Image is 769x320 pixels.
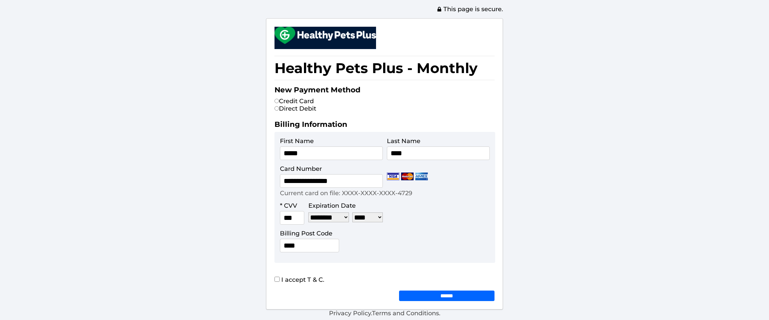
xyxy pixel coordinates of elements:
label: Card Number [280,165,322,173]
label: First Name [280,137,314,145]
label: Billing Post Code [280,230,332,237]
img: Mastercard [401,173,414,180]
h2: New Payment Method [274,85,495,97]
p: Current card on file: XXXX-XXXX-XXXX-4729 [280,189,412,197]
label: * CVV [280,202,297,209]
label: I accept T & C. [274,276,324,283]
input: Credit Card [274,99,279,103]
label: Expiration Date [308,202,356,209]
img: small.png [274,27,376,44]
h2: Billing Information [274,120,495,132]
input: I accept T & C. [274,277,280,282]
label: Last Name [387,137,420,145]
img: Visa [387,173,399,180]
label: Direct Debit [274,105,316,112]
img: Amex [415,173,428,180]
h1: Healthy Pets Plus - Monthly [274,56,495,80]
input: Direct Debit [274,106,279,111]
a: Terms and Conditions [372,310,439,317]
a: Privacy Policy [329,310,371,317]
span: This page is secure. [437,5,503,13]
label: Credit Card [274,97,314,105]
